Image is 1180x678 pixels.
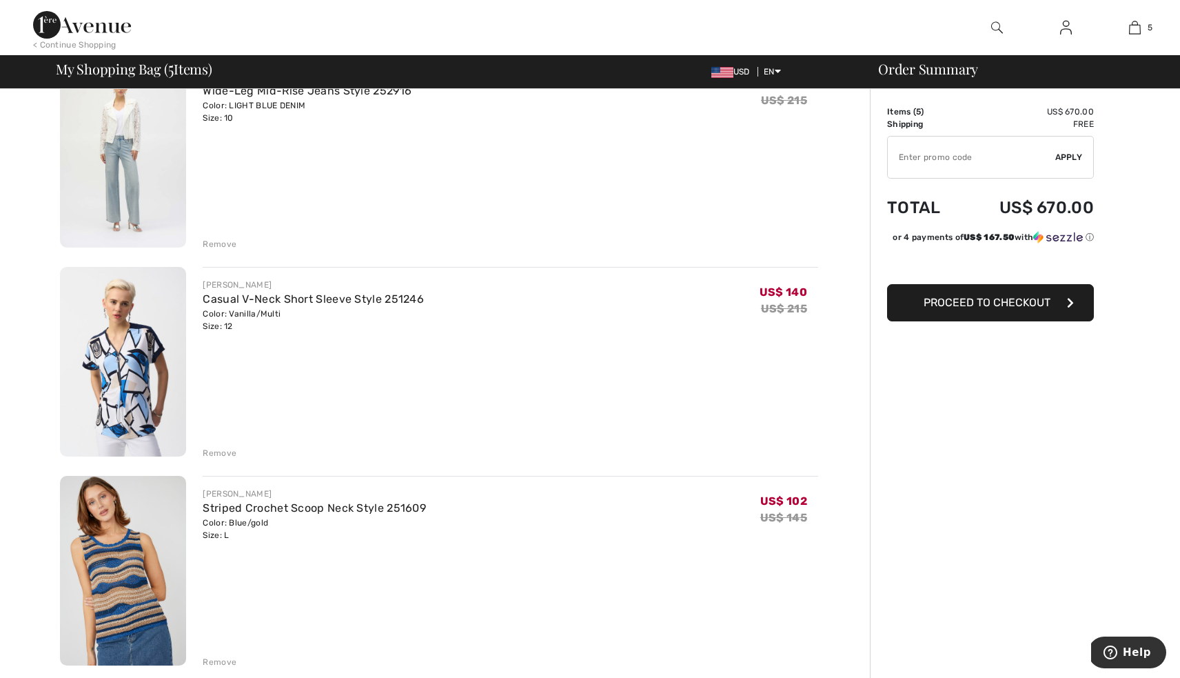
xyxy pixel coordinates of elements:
[962,118,1094,130] td: Free
[887,248,1094,279] iframe: PayPal-paypal
[33,39,116,51] div: < Continue Shopping
[991,19,1003,36] img: search the website
[203,656,236,668] div: Remove
[1055,151,1083,163] span: Apply
[203,447,236,459] div: Remove
[60,476,186,666] img: Striped Crochet Scoop Neck Style 251609
[924,296,1050,309] span: Proceed to Checkout
[760,77,807,90] span: US$ 140
[203,99,411,124] div: Color: LIGHT BLUE DENIM Size: 10
[60,59,186,248] img: Wide-Leg Mid-Rise Jeans Style 252916
[203,292,424,306] a: Casual V-Neck Short Sleeve Style 251246
[962,106,1094,118] td: US$ 670.00
[1091,637,1166,671] iframe: Opens a widget where you can find more information
[1060,19,1072,36] img: My Info
[203,84,411,97] a: Wide-Leg Mid-Rise Jeans Style 252916
[33,11,131,39] img: 1ère Avenue
[203,308,424,332] div: Color: Vanilla/Multi Size: 12
[1148,21,1152,34] span: 5
[60,267,186,457] img: Casual V-Neck Short Sleeve Style 251246
[760,495,807,508] span: US$ 102
[1049,19,1083,37] a: Sign In
[887,231,1094,248] div: or 4 payments ofUS$ 167.50withSezzle Click to learn more about Sezzle
[168,59,174,77] span: 5
[764,67,781,77] span: EN
[203,501,426,515] a: Striped Crochet Scoop Neck Style 251609
[887,106,962,118] td: Items ( )
[711,67,733,78] img: US Dollar
[203,238,236,250] div: Remove
[760,511,807,524] s: US$ 145
[203,279,424,291] div: [PERSON_NAME]
[761,94,807,107] s: US$ 215
[862,62,1172,76] div: Order Summary
[888,137,1055,178] input: Promo code
[1033,231,1083,243] img: Sezzle
[761,302,807,315] s: US$ 215
[760,286,807,299] span: US$ 140
[916,107,921,117] span: 5
[1129,19,1141,36] img: My Bag
[203,517,426,541] div: Color: Blue/gold Size: L
[887,118,962,130] td: Shipping
[1101,19,1168,36] a: 5
[887,284,1094,321] button: Proceed to Checkout
[964,232,1015,242] span: US$ 167.50
[887,184,962,231] td: Total
[893,231,1094,243] div: or 4 payments of with
[203,488,426,500] div: [PERSON_NAME]
[711,67,755,77] span: USD
[962,184,1094,231] td: US$ 670.00
[56,62,212,76] span: My Shopping Bag ( Items)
